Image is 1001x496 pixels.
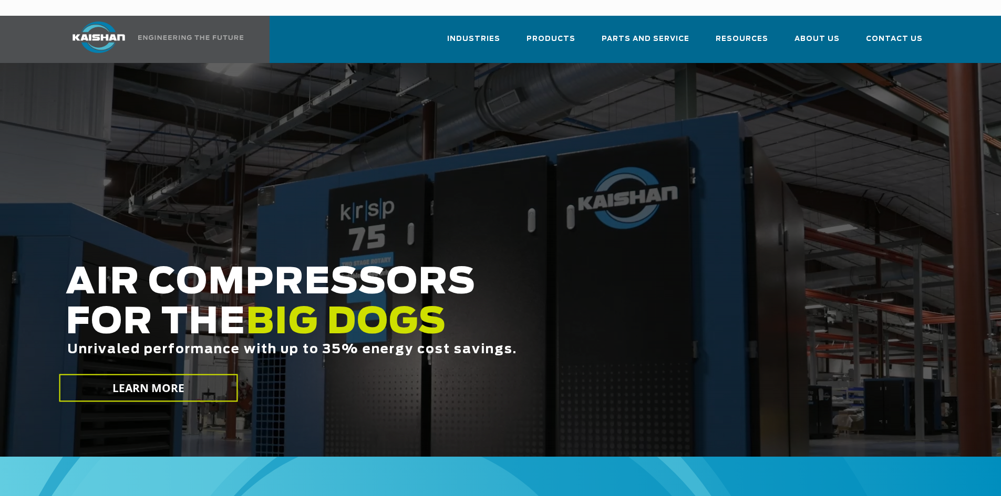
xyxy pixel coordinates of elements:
[59,22,138,53] img: kaishan logo
[527,33,575,45] span: Products
[138,35,243,40] img: Engineering the future
[527,25,575,61] a: Products
[794,25,840,61] a: About Us
[59,16,245,63] a: Kaishan USA
[447,33,500,45] span: Industries
[66,263,789,389] h2: AIR COMPRESSORS FOR THE
[602,33,689,45] span: Parts and Service
[67,343,517,356] span: Unrivaled performance with up to 35% energy cost savings.
[716,25,768,61] a: Resources
[866,25,923,61] a: Contact Us
[59,374,238,402] a: LEARN MORE
[112,381,184,396] span: LEARN MORE
[246,305,447,341] span: BIG DOGS
[716,33,768,45] span: Resources
[794,33,840,45] span: About Us
[866,33,923,45] span: Contact Us
[602,25,689,61] a: Parts and Service
[447,25,500,61] a: Industries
